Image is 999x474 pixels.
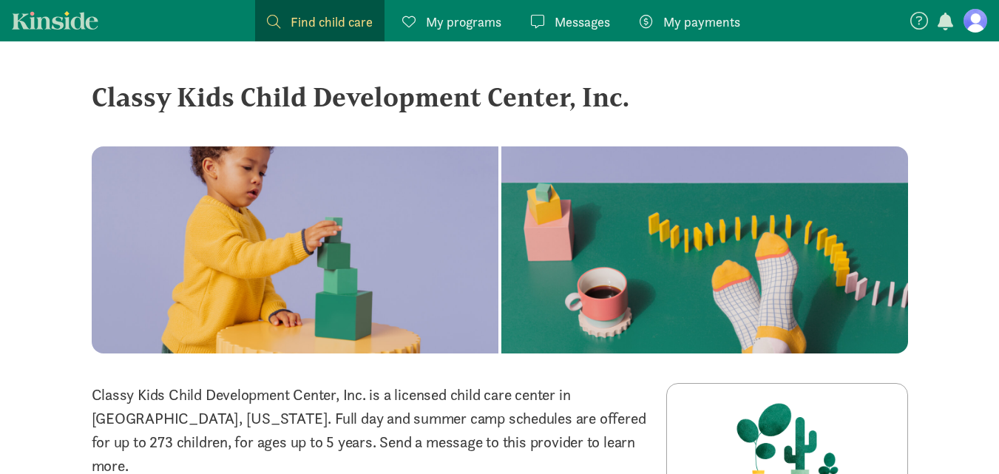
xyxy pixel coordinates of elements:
[92,77,908,117] div: Classy Kids Child Development Center, Inc.
[663,12,740,32] span: My payments
[291,12,373,32] span: Find child care
[426,12,501,32] span: My programs
[555,12,610,32] span: Messages
[12,11,98,30] a: Kinside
